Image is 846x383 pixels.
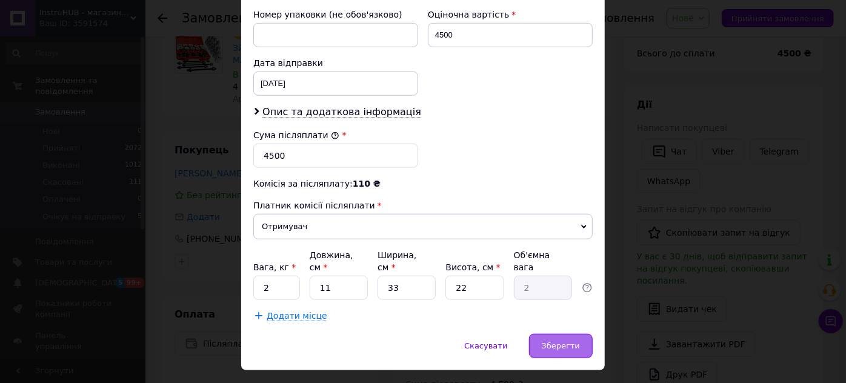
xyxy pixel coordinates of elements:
[378,250,416,272] label: Ширина, см
[253,178,593,190] div: Комісія за післяплату:
[428,8,593,21] div: Оціночна вартість
[253,130,339,140] label: Сума післяплати
[253,57,418,69] div: Дата відправки
[542,341,580,350] span: Зберегти
[253,8,418,21] div: Номер упаковки (не обов'язково)
[464,341,507,350] span: Скасувати
[514,249,572,273] div: Об'ємна вага
[353,179,381,188] span: 110 ₴
[267,311,327,321] span: Додати місце
[253,201,375,210] span: Платник комісії післяплати
[253,262,296,272] label: Вага, кг
[445,262,500,272] label: Висота, см
[262,106,421,118] span: Опис та додаткова інформація
[253,214,593,239] span: Отримувач
[310,250,353,272] label: Довжина, см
